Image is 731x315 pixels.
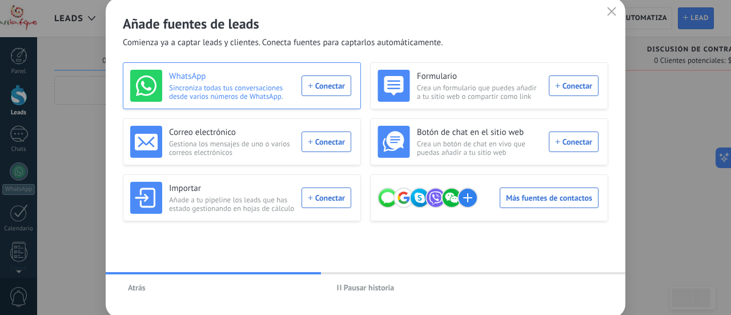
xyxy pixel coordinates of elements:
[332,279,400,296] button: Pausar historia
[123,279,151,296] button: Atrás
[128,284,146,292] span: Atrás
[169,139,295,157] span: Gestiona los mensajes de uno o varios correos electrónicos
[169,183,295,194] h3: Importar
[417,139,542,157] span: Crea un botón de chat en vivo que puedas añadir a tu sitio web
[169,71,295,82] h3: WhatsApp
[169,127,295,138] h3: Correo electrónico
[417,71,542,82] h3: Formulario
[169,83,295,101] span: Sincroniza todas tus conversaciones desde varios números de WhatsApp.
[123,15,608,33] h2: Añade fuentes de leads
[417,83,542,101] span: Crea un formulario que puedes añadir a tu sitio web o compartir como link
[169,196,295,213] span: Añade a tu pipeline los leads que has estado gestionando en hojas de cálculo
[123,37,443,49] span: Comienza ya a captar leads y clientes. Conecta fuentes para captarlos automáticamente.
[417,127,542,138] h3: Botón de chat en el sitio web
[344,284,395,292] span: Pausar historia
